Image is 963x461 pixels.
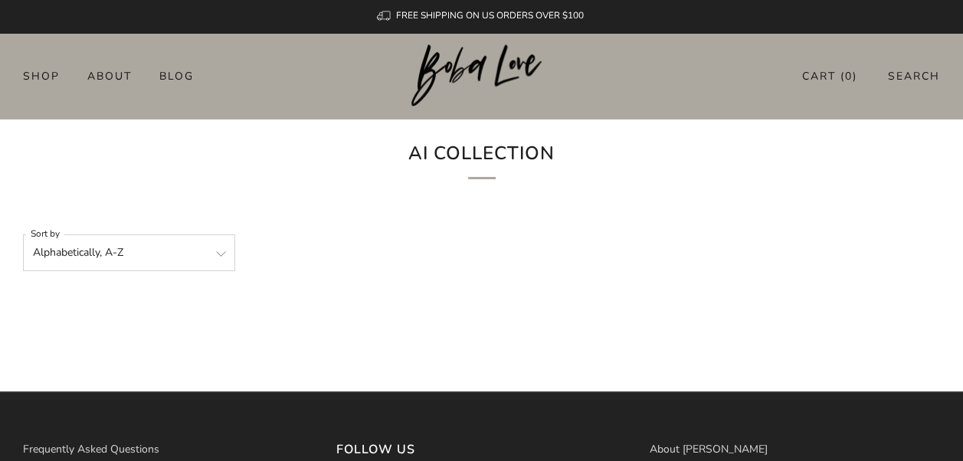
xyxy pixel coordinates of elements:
a: About [PERSON_NAME] [650,442,768,456]
a: Boba Love [411,44,552,108]
span: FREE SHIPPING ON US ORDERS OVER $100 [396,9,584,21]
a: Shop [23,64,60,88]
img: Boba Love [411,44,552,107]
a: Frequently Asked Questions [23,442,159,456]
h3: Follow us [336,438,627,461]
items-count: 0 [845,69,853,83]
a: About [87,64,132,88]
a: Blog [159,64,194,88]
a: Cart [802,64,857,89]
a: Search [888,64,940,89]
h1: AI Collection [270,137,693,179]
